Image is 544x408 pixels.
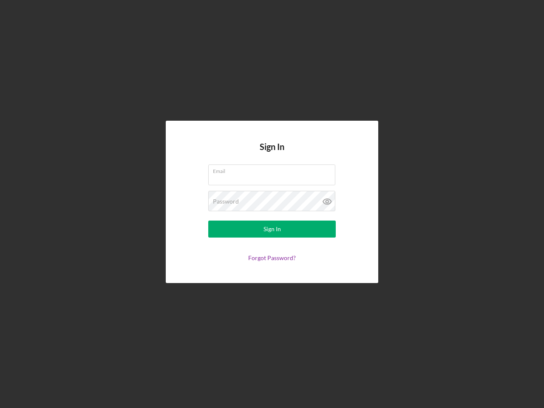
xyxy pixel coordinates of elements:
div: Sign In [263,221,281,238]
label: Password [213,198,239,205]
label: Email [213,165,335,174]
a: Forgot Password? [248,254,296,261]
button: Sign In [208,221,336,238]
h4: Sign In [260,142,284,164]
